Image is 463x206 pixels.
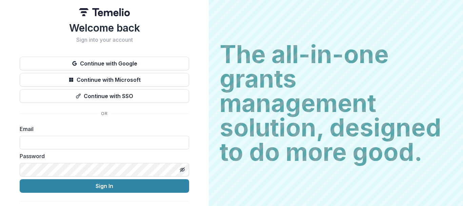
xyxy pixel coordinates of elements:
[20,125,185,133] label: Email
[20,22,189,34] h1: Welcome back
[20,57,189,70] button: Continue with Google
[20,73,189,87] button: Continue with Microsoft
[79,8,130,16] img: Temelio
[177,164,188,175] button: Toggle password visibility
[20,152,185,160] label: Password
[20,179,189,193] button: Sign In
[20,89,189,103] button: Continue with SSO
[20,37,189,43] h2: Sign into your account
